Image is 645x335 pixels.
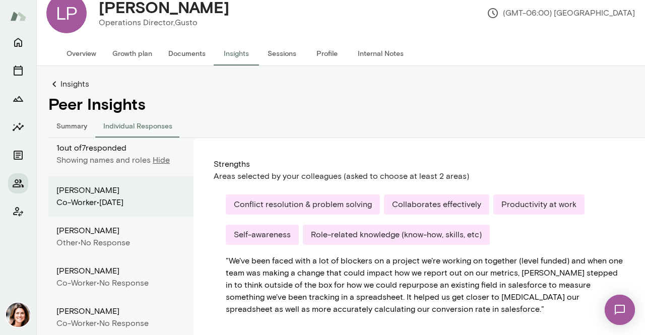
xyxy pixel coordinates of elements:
div: Strengths [214,158,637,170]
div: No Response [56,277,185,289]
button: Sessions [259,41,304,65]
button: Members [8,173,28,193]
div: [PERSON_NAME] [56,225,185,237]
button: Growth plan [104,41,160,65]
button: Overview [58,41,104,65]
p: Showing names and roles [56,154,153,166]
div: Role-related knowledge (know-how, skills, etc) [303,225,490,245]
button: Summary [48,113,95,138]
div: Collaborates effectively [384,194,489,215]
div: [PERSON_NAME]Co-worker•[DATE] [48,176,193,217]
button: Home [8,32,28,52]
button: Sessions [8,60,28,81]
button: Growth Plan [8,89,28,109]
button: Insights [8,117,28,137]
div: " We've been faced with a lot of blockers on a project we're working on together (level funded) a... [226,255,625,315]
div: [PERSON_NAME] [56,265,185,277]
div: Self-awareness [226,225,299,245]
div: Other • [56,237,81,249]
div: [DATE] [56,196,185,209]
button: Documents [160,41,214,65]
div: Co-worker • [56,317,99,329]
p: (GMT-06:00) [GEOGRAPHIC_DATA] [487,7,635,19]
button: Client app [8,202,28,222]
p: Operations Director, Gusto [99,17,229,29]
button: Documents [8,145,28,165]
button: Individual Responses [95,113,180,138]
p: 1 out of 7 responded [56,142,193,154]
div: [PERSON_NAME]Other•No Response [48,217,193,257]
div: Conflict resolution & problem solving [226,194,380,215]
div: [PERSON_NAME]Co-worker•No Response [48,257,193,297]
div: [PERSON_NAME] [56,184,185,196]
button: Internal Notes [350,41,412,65]
div: Areas selected by your colleagues (asked to choose at least 2 areas) [214,170,637,182]
button: Profile [304,41,350,65]
div: Co-worker • [56,277,99,289]
div: Productivity at work [493,194,585,215]
div: No Response [56,317,185,329]
img: Mento [10,7,26,26]
div: No Response [56,237,185,249]
div: Co-worker • [56,196,99,209]
p: Hide [153,154,170,166]
img: Gwen Throckmorton [6,303,30,327]
button: Insights [214,41,259,65]
div: [PERSON_NAME] [56,305,185,317]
